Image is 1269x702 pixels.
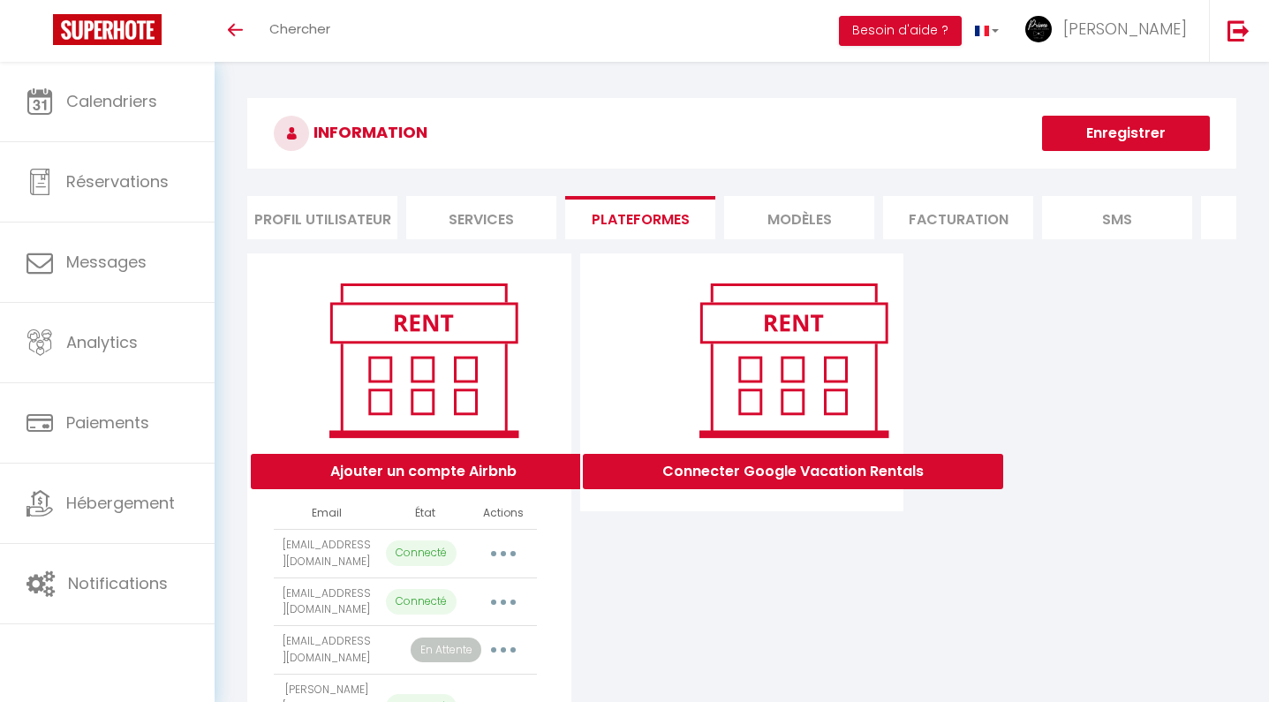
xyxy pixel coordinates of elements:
span: Hébergement [66,492,175,514]
button: Besoin d'aide ? [839,16,962,46]
span: Notifications [68,572,168,594]
h3: INFORMATION [247,98,1236,169]
p: En Attente [411,638,481,663]
p: Connecté [386,540,457,566]
td: [EMAIL_ADDRESS][DOMAIN_NAME] [274,626,379,675]
img: logout [1227,19,1250,42]
span: Messages [66,251,147,273]
span: Analytics [66,331,138,353]
th: Actions [471,498,536,529]
button: Connecter Google Vacation Rentals [583,454,1003,489]
button: Enregistrer [1042,116,1210,151]
td: [EMAIL_ADDRESS][DOMAIN_NAME] [274,577,379,626]
td: [EMAIL_ADDRESS][DOMAIN_NAME] [274,529,379,577]
span: Calendriers [66,90,157,112]
li: SMS [1042,196,1192,239]
li: MODÈLES [724,196,874,239]
li: Plateformes [565,196,715,239]
span: Paiements [66,411,149,434]
img: rent.png [681,276,906,445]
span: Réservations [66,170,169,192]
th: État [379,498,471,529]
img: Super Booking [53,14,162,45]
button: Ajouter un compte Airbnb [251,454,596,489]
span: Chercher [269,19,330,38]
span: [PERSON_NAME] [1063,18,1187,40]
li: Services [406,196,556,239]
li: Profil Utilisateur [247,196,397,239]
th: Email [274,498,379,529]
p: Connecté [386,589,457,615]
li: Facturation [883,196,1033,239]
img: ... [1025,16,1052,42]
img: rent.png [311,276,536,445]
